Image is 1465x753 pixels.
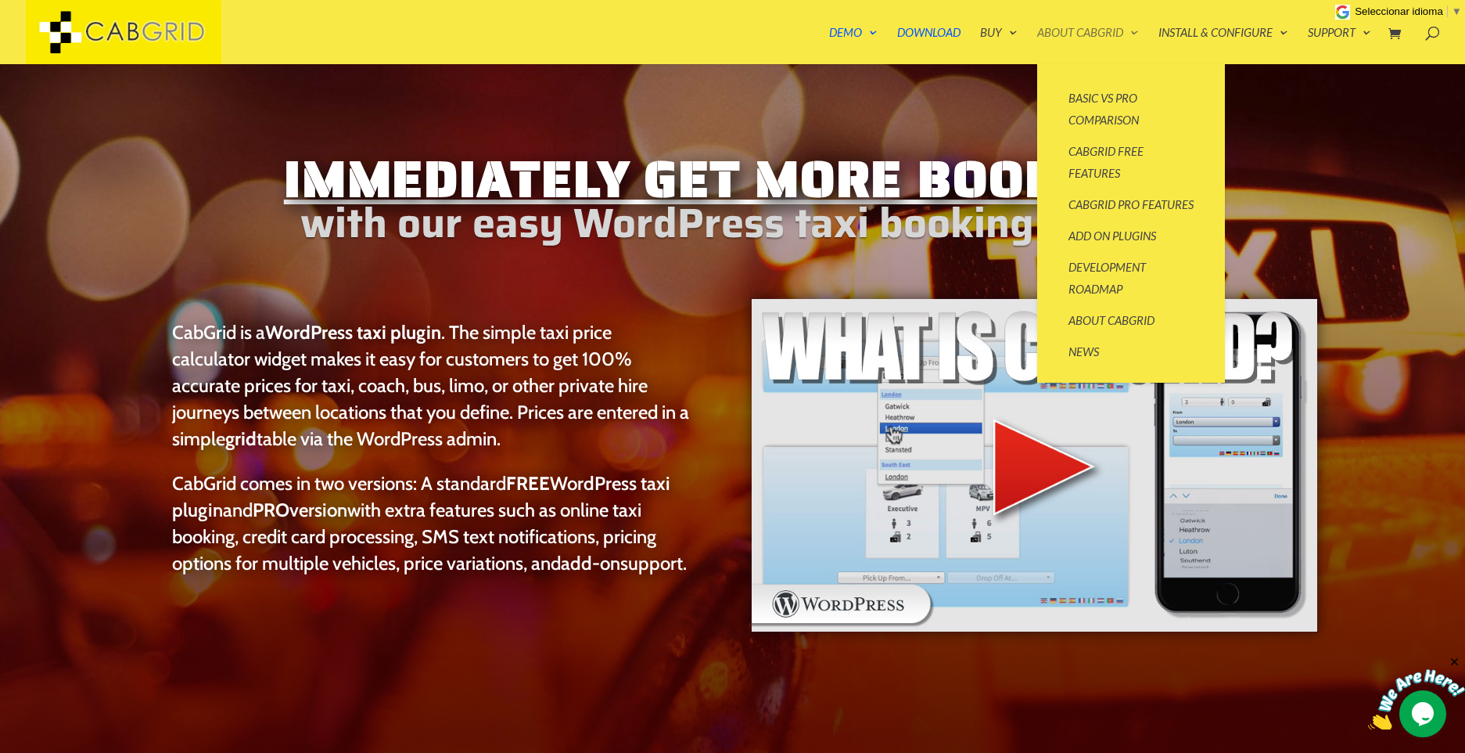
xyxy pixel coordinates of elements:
strong: grid [225,427,257,450]
a: Add On Plugins [1053,220,1209,251]
strong: PRO [253,499,289,521]
a: Buy [980,27,1018,64]
a: Install & Configure [1158,27,1288,64]
a: Download [897,27,961,64]
iframe: chat widget [1368,655,1465,730]
h1: Immediately Get More Bookings [146,152,1318,214]
a: Support [1308,27,1371,64]
a: CabGrid Pro Features [1053,189,1209,220]
a: Development Roadmap [1053,251,1209,304]
img: WordPress taxi booking plugin Intro Video [750,297,1319,633]
p: CabGrid is a . The simple taxi price calculator widget makes it easy for customers to get 100% ac... [172,319,689,470]
a: About CabGrid [1053,304,1209,336]
strong: WordPress taxi plugin [265,321,441,344]
h2: with our easy WordPress taxi booking plugin [146,214,1318,239]
a: CabGrid Free Features [1053,135,1209,189]
a: Basic vs Pro Comparison [1053,82,1209,135]
a: Seleccionar idioma​ [1355,5,1462,17]
strong: FREE [506,472,550,495]
a: PROversion [253,499,347,521]
a: WordPress taxi booking plugin Intro Video [750,621,1319,636]
span: ▼ [1452,5,1462,17]
span: Seleccionar idioma [1355,5,1443,17]
a: About CabGrid [1037,27,1139,64]
a: News [1053,336,1209,367]
a: Demo [829,27,878,64]
p: CabGrid comes in two versions: A standard and with extra features such as online taxi booking, cr... [172,470,689,576]
a: CabGrid Taxi Plugin [26,22,221,38]
span: ​ [1447,5,1448,17]
a: add-on [561,552,620,575]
